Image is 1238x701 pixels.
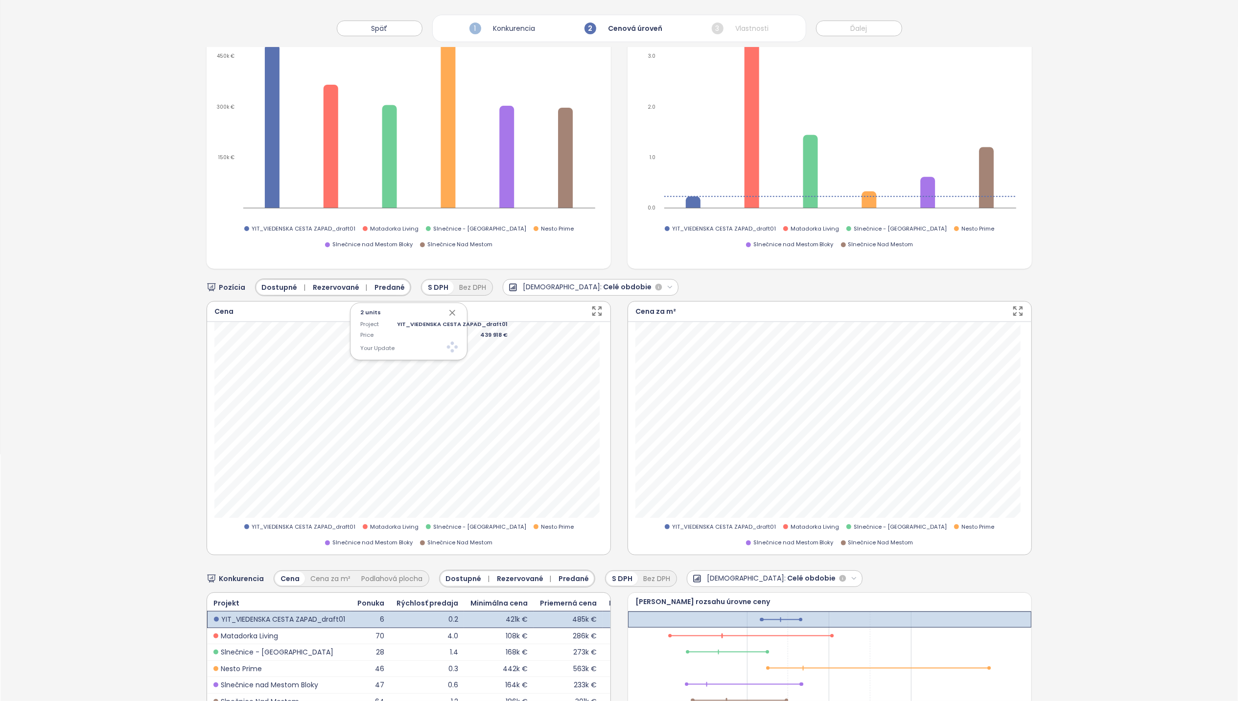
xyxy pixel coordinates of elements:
span: Slnečnice - [GEOGRAPHIC_DATA] [854,225,947,234]
div: Cenová úroveň [582,20,665,37]
td: Rýchlosť predaja [390,595,464,611]
span: YIT_VIEDENSKA CESTA ZAPAD_draft01 [397,320,508,329]
span: Slnečnice Nad Mestom [427,240,492,249]
tspan: 3.0 [648,52,655,60]
span: Project [360,320,395,329]
td: 0.6 [390,677,464,694]
span: [DEMOGRAPHIC_DATA]: [707,573,786,584]
td: 563k € [534,660,603,677]
td: Ponuka [351,595,390,611]
span: Matadorka Living [370,523,419,532]
td: Matadorka Living [208,628,351,644]
span: Celé obdobie [603,281,652,293]
td: 168k € [464,644,534,661]
span: Dostupné [261,282,309,293]
td: Priemerná cena [534,595,603,611]
span: Slnečnice nad Mestom Bloky [332,538,413,547]
td: Nesto Prime [208,660,351,677]
span: Matadorka Living [791,523,839,532]
span: Your Update [360,344,395,353]
button: [DEMOGRAPHIC_DATA]: Celé obdobie [503,279,678,296]
tspan: 150k € [218,154,234,161]
span: Rezervované [497,573,555,584]
div: Konkurencia [467,20,538,37]
td: 421k € [464,611,534,628]
td: Minimálna cena [464,595,534,611]
tspan: 450k € [217,52,234,60]
span: Nesto Prime [541,225,574,234]
span: | [365,282,367,292]
span: Dostupné [445,573,493,584]
td: 6 [351,611,390,628]
span: Ďalej [851,23,867,34]
div: Bez DPH [454,280,491,294]
span: | [488,574,490,584]
tspan: 2.0 [648,103,655,111]
span: Nesto Prime [541,523,574,532]
td: 1.2m € [603,660,675,677]
span: Nesto Prime [961,225,994,234]
span: | [304,282,305,292]
td: 286k € [534,628,603,644]
span: | [549,574,551,584]
td: 273k € [534,644,603,661]
button: [DEMOGRAPHIC_DATA]: Celé obdobie [687,570,863,587]
div: Cena [214,306,234,317]
span: Predané [559,573,589,584]
span: Celé obdobie [787,573,836,584]
td: Projekt [208,595,351,611]
span: Matadorka Living [370,225,419,234]
td: YIT_VIEDENSKA CESTA ZAPAD_draft01 [208,611,351,628]
span: Slnečnice - [GEOGRAPHIC_DATA] [854,523,947,532]
span: [DEMOGRAPHIC_DATA]: [523,281,602,293]
td: 164k € [464,677,534,694]
span: 1 [469,23,481,34]
span: Slnečnice Nad Mestom [848,538,913,547]
span: YIT_VIEDENSKA CESTA ZAPAD_draft01 [252,225,355,234]
tspan: 1.0 [650,154,655,161]
div: Podlahová plocha [356,572,428,585]
tspan: 0.0 [648,205,655,212]
span: Konkurencia [219,573,264,584]
td: 46 [351,660,390,677]
td: 1.4 [390,644,464,661]
button: Späť [337,21,422,36]
td: 108k € [464,628,534,644]
td: 554k € [603,611,675,628]
td: 485k € [534,611,603,628]
td: 28 [351,644,390,661]
div: Cena za m² [635,306,676,317]
span: Slnečnice - [GEOGRAPHIC_DATA] [433,523,526,532]
div: Cena [275,572,305,585]
td: Slnečnice nad Mestom Bloky [208,677,351,694]
td: 556k € [603,677,675,694]
td: 0.3 [390,660,464,677]
td: Maximálna cena [603,595,675,611]
td: Slnečnice - [GEOGRAPHIC_DATA] [208,644,351,661]
span: Slnečnice Nad Mestom [848,240,913,249]
span: Späť [372,23,388,34]
td: 47 [351,677,390,694]
div: Vlastnosti [709,20,771,37]
div: Bez DPH [638,572,676,585]
span: Rezervované [313,282,371,293]
span: Predané [374,282,405,293]
td: 0.2 [390,611,464,628]
span: Price [360,331,395,340]
td: 442k € [464,660,534,677]
td: 661k € [603,628,675,644]
span: YIT_VIEDENSKA CESTA ZAPAD_draft01 [672,523,776,532]
td: 4.0 [390,628,464,644]
span: YIT_VIEDENSKA CESTA ZAPAD_draft01 [672,225,776,234]
span: Slnečnice nad Mestom Bloky [753,240,834,249]
span: Nesto Prime [961,523,994,532]
span: 2 [584,23,596,34]
span: Matadorka Living [791,225,839,234]
div: [PERSON_NAME] rozsahu úrovne ceny [628,593,1031,612]
span: Slnečnice nad Mestom Bloky [332,240,413,249]
div: 2 units [360,308,381,317]
button: Ďalej [816,21,902,36]
td: 70 [351,628,390,644]
span: YIT_VIEDENSKA CESTA ZAPAD_draft01 [252,523,355,532]
td: 233k € [534,677,603,694]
